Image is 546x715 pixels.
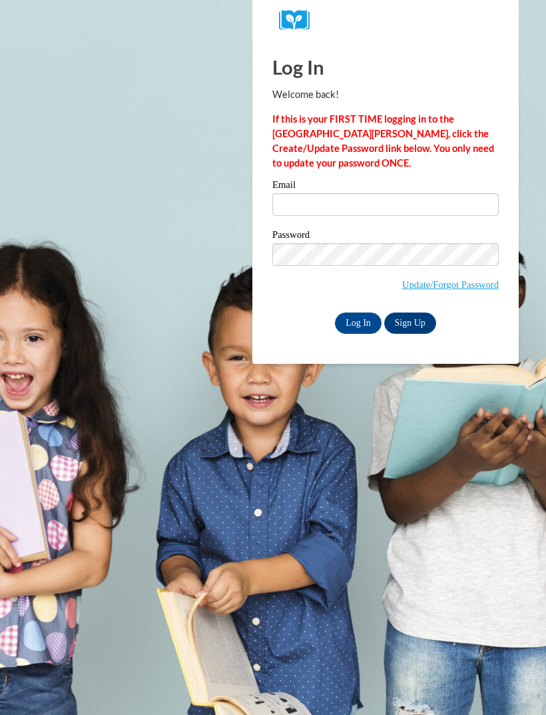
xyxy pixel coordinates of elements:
[335,313,382,334] input: Log In
[279,10,492,31] a: COX Campus
[272,87,499,102] p: Welcome back!
[279,10,319,31] img: Logo brand
[272,230,499,243] label: Password
[493,662,535,704] iframe: Button to launch messaging window
[272,180,499,193] label: Email
[384,313,436,334] a: Sign Up
[402,279,499,290] a: Update/Forgot Password
[272,113,494,169] strong: If this is your FIRST TIME logging in to the [GEOGRAPHIC_DATA][PERSON_NAME], click the Create/Upd...
[272,53,499,81] h1: Log In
